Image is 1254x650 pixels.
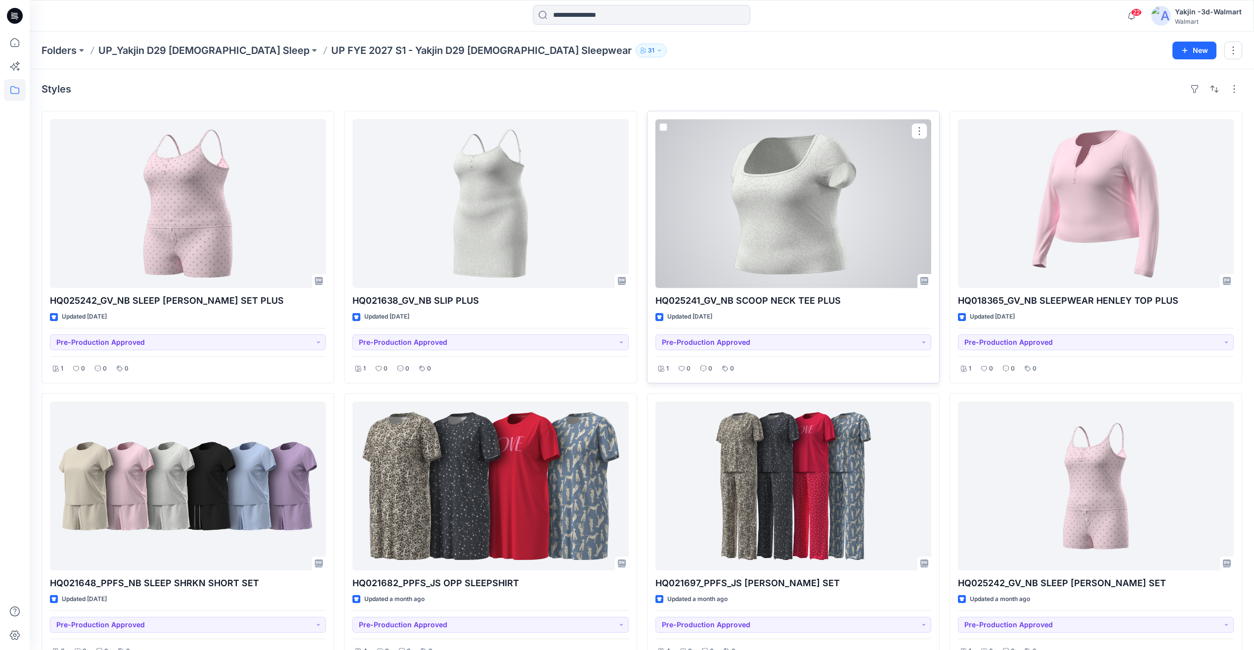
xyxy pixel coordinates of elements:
[352,402,628,570] a: HQ021682_PPFS_JS OPP SLEEPSHIRT
[969,364,971,374] p: 1
[636,44,667,57] button: 31
[655,119,931,288] a: HQ025241_GV_NB SCOOP NECK TEE PLUS
[62,312,107,322] p: Updated [DATE]
[81,364,85,374] p: 0
[384,364,388,374] p: 0
[352,119,628,288] a: HQ021638_GV_NB SLIP PLUS
[1011,364,1015,374] p: 0
[1151,6,1171,26] img: avatar
[667,312,712,322] p: Updated [DATE]
[1175,18,1242,25] div: Walmart
[364,594,425,604] p: Updated a month ago
[405,364,409,374] p: 0
[331,44,632,57] p: UP FYE 2027 S1 - Yakjin D29 [DEMOGRAPHIC_DATA] Sleepwear
[62,594,107,604] p: Updated [DATE]
[50,576,326,590] p: HQ021648_PPFS_NB SLEEP SHRKN SHORT SET
[1033,364,1037,374] p: 0
[730,364,734,374] p: 0
[958,402,1234,570] a: HQ025242_GV_NB SLEEP CAMI BOXER SET
[50,119,326,288] a: HQ025242_GV_NB SLEEP CAMI BOXER SET PLUS
[50,402,326,570] a: HQ021648_PPFS_NB SLEEP SHRKN SHORT SET
[655,402,931,570] a: HQ021697_PPFS_JS OPP PJ SET
[958,576,1234,590] p: HQ025242_GV_NB SLEEP [PERSON_NAME] SET
[648,45,654,56] p: 31
[970,594,1030,604] p: Updated a month ago
[363,364,366,374] p: 1
[427,364,431,374] p: 0
[958,294,1234,308] p: HQ018365_GV_NB SLEEPWEAR HENLEY TOP PLUS
[958,119,1234,288] a: HQ018365_GV_NB SLEEPWEAR HENLEY TOP PLUS
[655,294,931,308] p: HQ025241_GV_NB SCOOP NECK TEE PLUS
[655,576,931,590] p: HQ021697_PPFS_JS [PERSON_NAME] SET
[352,294,628,308] p: HQ021638_GV_NB SLIP PLUS
[667,594,728,604] p: Updated a month ago
[61,364,63,374] p: 1
[364,312,409,322] p: Updated [DATE]
[666,364,669,374] p: 1
[103,364,107,374] p: 0
[989,364,993,374] p: 0
[1175,6,1242,18] div: Yakjin -3d-Walmart
[42,83,71,95] h4: Styles
[708,364,712,374] p: 0
[1131,8,1142,16] span: 22
[1172,42,1216,59] button: New
[125,364,129,374] p: 0
[687,364,691,374] p: 0
[98,44,309,57] a: UP_Yakjin D29 [DEMOGRAPHIC_DATA] Sleep
[42,44,77,57] a: Folders
[352,576,628,590] p: HQ021682_PPFS_JS OPP SLEEPSHIRT
[50,294,326,308] p: HQ025242_GV_NB SLEEP [PERSON_NAME] SET PLUS
[970,312,1015,322] p: Updated [DATE]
